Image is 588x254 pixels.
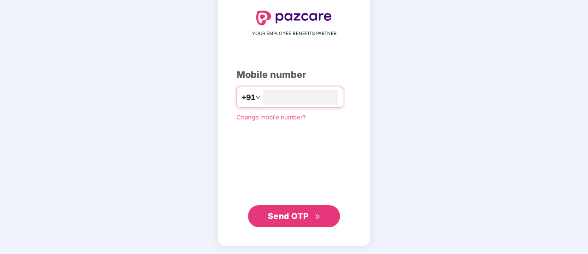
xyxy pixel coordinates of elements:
[315,214,321,220] span: double-right
[242,92,255,103] span: +91
[268,211,309,221] span: Send OTP
[236,68,352,82] div: Mobile number
[256,11,332,25] img: logo
[255,95,261,100] span: down
[252,30,336,37] span: YOUR EMPLOYEE BENEFITS PARTNER
[248,205,340,227] button: Send OTPdouble-right
[236,113,306,121] a: Change mobile number?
